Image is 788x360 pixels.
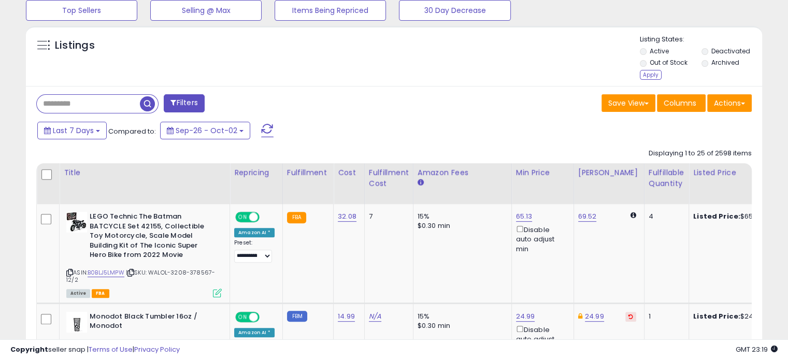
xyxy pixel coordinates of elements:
div: Repricing [234,167,278,178]
div: 15% [418,312,504,321]
div: Preset: [234,239,275,263]
span: All listings currently available for purchase on Amazon [66,289,90,298]
div: 1 [649,312,681,321]
div: 15% [418,212,504,221]
span: FBA [92,289,109,298]
div: Apply [640,70,662,80]
span: ON [236,213,249,222]
div: $0.30 min [418,221,504,231]
div: $0.30 min [418,321,504,330]
div: Amazon AI * [234,228,275,237]
div: Displaying 1 to 25 of 2598 items [649,149,752,159]
div: 4 [649,212,681,221]
b: Monodot Black Tumbler 16oz / Monodot [90,312,216,334]
div: Listed Price [693,167,783,178]
a: 65.13 [516,211,533,222]
span: | SKU: WALOL-3208-378567-12/2 [66,268,215,284]
b: Listed Price: [693,311,740,321]
div: Amazon AI * [234,328,275,337]
a: 24.99 [516,311,535,322]
div: Fulfillment [287,167,329,178]
a: 14.99 [338,311,355,322]
a: Terms of Use [89,344,133,354]
a: B0BLJ5LMPW [88,268,124,277]
span: OFF [258,312,275,321]
a: 69.52 [578,211,597,222]
small: FBA [287,212,306,223]
div: Min Price [516,167,569,178]
b: LEGO Technic The Batman BATCYCLE Set 42155, Collectible Toy Motorcycle, Scale Model Building Kit ... [90,212,216,263]
div: [PERSON_NAME] [578,167,640,178]
label: Deactivated [711,47,750,55]
img: 51oAfrPoPQL._SL40_.jpg [66,212,87,233]
div: seller snap | | [10,345,180,355]
label: Active [650,47,669,55]
h5: Listings [55,38,95,53]
div: 7 [369,212,405,221]
span: Compared to: [108,126,156,136]
div: Fulfillable Quantity [649,167,684,189]
div: $65.13 [693,212,779,221]
img: 316GbtgKLNL._SL40_.jpg [66,312,87,333]
small: FBM [287,311,307,322]
p: Listing States: [640,35,762,45]
label: Archived [711,58,739,67]
div: Fulfillment Cost [369,167,409,189]
strong: Copyright [10,344,48,354]
a: N/A [369,311,381,322]
div: Disable auto adjust min [516,224,566,254]
label: Out of Stock [650,58,687,67]
b: Listed Price: [693,211,740,221]
div: $24.99 [693,312,779,321]
a: 24.99 [585,311,604,322]
button: Actions [707,94,752,112]
a: Privacy Policy [134,344,180,354]
span: 2025-10-10 23:19 GMT [736,344,778,354]
span: Columns [664,98,696,108]
div: ASIN: [66,212,222,296]
span: Last 7 Days [53,125,94,136]
a: 32.08 [338,211,356,222]
div: Disable auto adjust min [516,324,566,354]
span: OFF [258,213,275,222]
button: Last 7 Days [37,122,107,139]
span: Sep-26 - Oct-02 [176,125,237,136]
button: Filters [164,94,204,112]
div: Cost [338,167,360,178]
div: Title [64,167,225,178]
button: Save View [601,94,655,112]
span: ON [236,312,249,321]
button: Columns [657,94,706,112]
small: Amazon Fees. [418,178,424,188]
div: Amazon Fees [418,167,507,178]
button: Sep-26 - Oct-02 [160,122,250,139]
